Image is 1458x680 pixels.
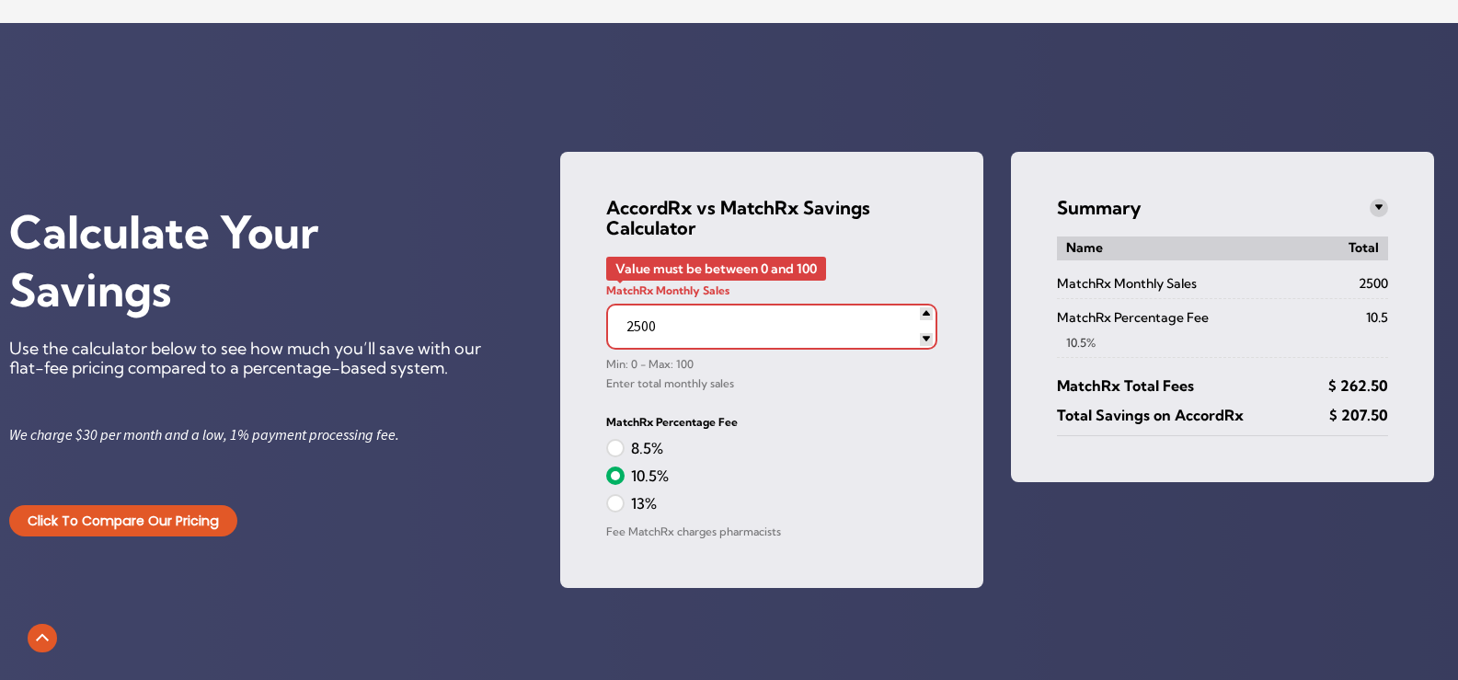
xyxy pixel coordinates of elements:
[1366,308,1388,328] div: 10.5
[606,283,729,297] span: MatchRx Monthly Sales
[606,522,937,542] div: Fee MatchRx charges pharmacists
[1057,376,1194,397] span: MatchRx Total Fees
[631,468,669,483] span: 10.5%
[606,494,625,513] input: 13%
[1057,198,1370,218] div: Summary
[1057,308,1366,328] div: MatchRx Percentage Fee
[631,496,657,511] span: 13%
[9,203,481,320] h2: Calculate Your Savings
[1329,406,1388,426] span: $ 207.50
[1066,238,1349,259] div: Name
[28,514,219,527] span: Click to Compare Our Pricing
[631,441,663,455] span: 8.5%
[606,198,937,237] div: AccordRx vs MatchRx Savings Calculator
[606,354,937,375] div: Min: 0 - Max: 100
[606,439,625,457] input: 8.5%
[1057,406,1244,426] span: Total Savings on AccordRx
[9,505,237,536] a: Click to Compare Our Pricing
[1359,274,1388,294] div: 2500
[9,339,481,378] p: Use the calculator below to see how much you’ll save with our flat-fee pricing compared to a perc...
[1328,376,1388,397] span: $ 262.50
[606,412,937,432] div: MatchRx Percentage Fee
[606,374,937,394] div: Enter total monthly sales
[1066,333,1096,353] span: 10.5%
[9,425,399,444] em: We charge $30 per month and a low, 1% payment processing fee.
[1349,238,1379,259] div: Total
[1057,274,1359,294] div: MatchRx Monthly Sales
[615,261,817,277] span: Value must be between 0 and 100
[606,467,625,485] input: 10.5%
